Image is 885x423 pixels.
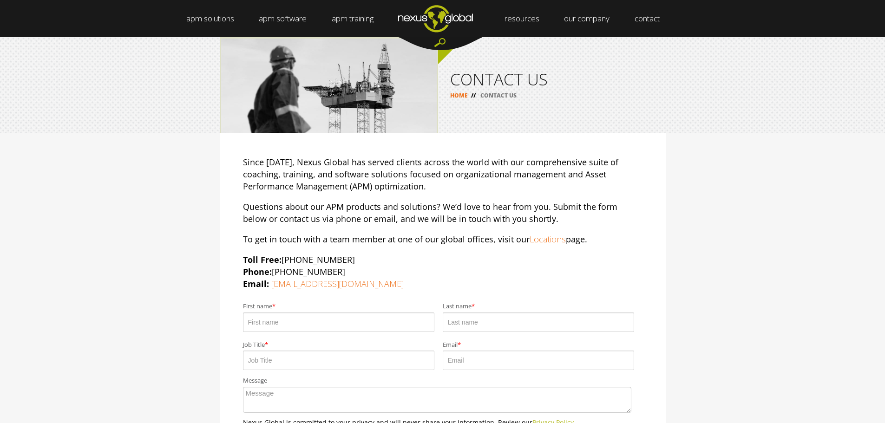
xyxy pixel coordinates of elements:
input: Last name [443,312,634,332]
a: HOME [450,91,468,99]
span: Last name [443,303,472,310]
h1: CONTACT US [450,71,654,87]
p: Since [DATE], Nexus Global has served clients across the world with our comprehensive suite of co... [243,156,642,192]
span: First name [243,303,272,310]
strong: Email: [243,278,269,289]
p: [PHONE_NUMBER] [PHONE_NUMBER] [243,254,642,290]
span: Email [443,341,458,349]
a: [EMAIL_ADDRESS][DOMAIN_NAME] [271,278,404,289]
a: Locations [530,234,566,245]
p: To get in touch with a team member at one of our global offices, visit our page. [243,233,642,245]
input: First name [243,312,434,332]
input: Email [443,351,634,370]
strong: Phone: [243,266,272,277]
span: Job Title [243,341,265,349]
input: Job Title [243,351,434,370]
strong: Toll Free: [243,254,282,265]
span: // [468,91,479,99]
p: Questions about our APM products and solutions? We’d love to hear from you. Submit the form below... [243,201,642,225]
span: Message [243,377,267,384]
